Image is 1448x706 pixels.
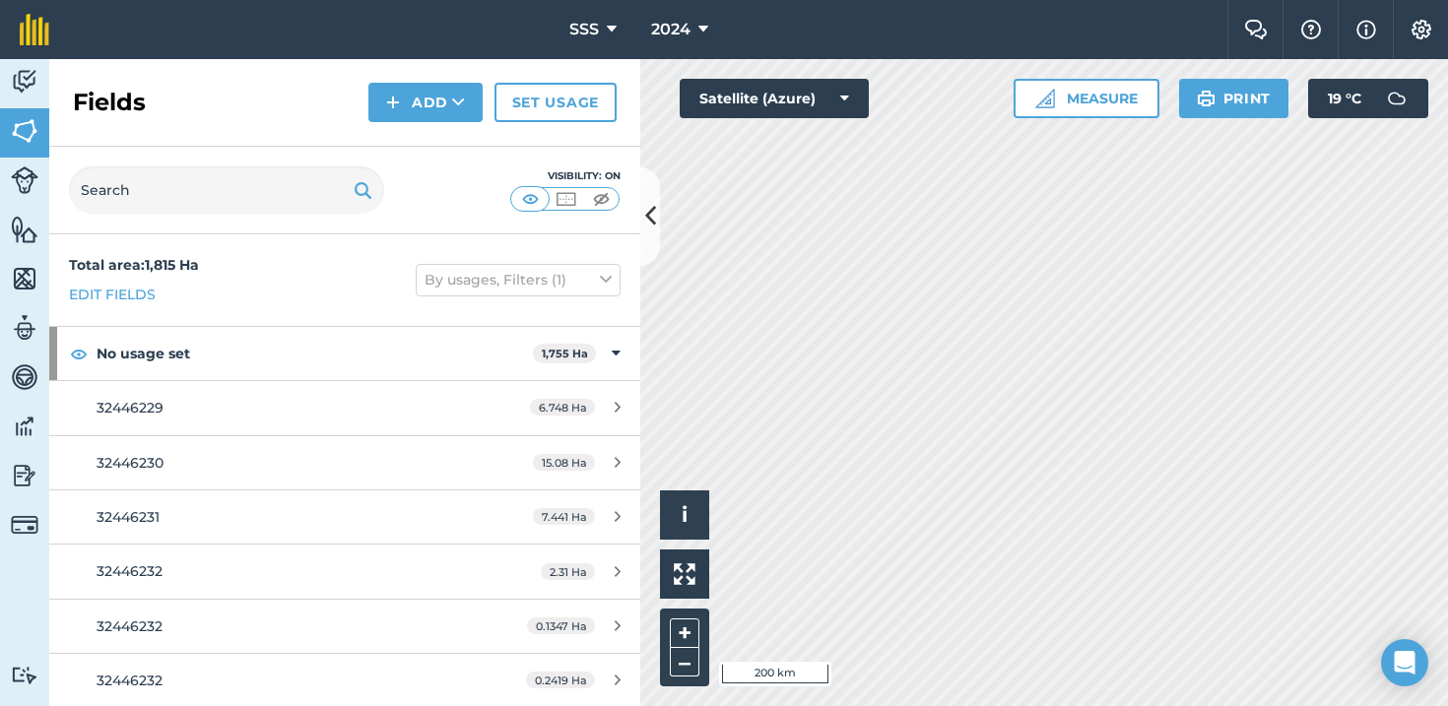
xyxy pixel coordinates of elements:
[49,381,640,434] a: 324462296.748 Ha
[533,454,595,471] span: 15.08 Ha
[1381,639,1428,686] div: Open Intercom Messenger
[494,83,617,122] a: Set usage
[554,189,578,209] img: svg+xml;base64,PHN2ZyB4bWxucz0iaHR0cDovL3d3dy53My5vcmcvMjAwMC9zdmciIHdpZHRoPSI1MCIgaGVpZ2h0PSI0MC...
[533,508,595,525] span: 7.441 Ha
[20,14,49,45] img: fieldmargin Logo
[97,562,163,580] span: 32446232
[1328,79,1361,118] span: 19 ° C
[69,256,199,274] strong: Total area : 1,815 Ha
[97,617,163,635] span: 32446232
[670,648,699,676] button: –
[97,399,164,417] span: 32446229
[11,461,38,490] img: svg+xml;base64,PD94bWwgdmVyc2lvbj0iMS4wIiBlbmNvZGluZz0idXRmLTgiPz4KPCEtLSBHZW5lcmF0b3I6IEFkb2JlIE...
[386,91,400,114] img: svg+xml;base64,PHN2ZyB4bWxucz0iaHR0cDovL3d3dy53My5vcmcvMjAwMC9zdmciIHdpZHRoPSIxNCIgaGVpZ2h0PSIyNC...
[518,189,543,209] img: svg+xml;base64,PHN2ZyB4bWxucz0iaHR0cDovL3d3dy53My5vcmcvMjAwMC9zdmciIHdpZHRoPSI1MCIgaGVpZ2h0PSI0MC...
[1014,79,1159,118] button: Measure
[354,178,372,202] img: svg+xml;base64,PHN2ZyB4bWxucz0iaHR0cDovL3d3dy53My5vcmcvMjAwMC9zdmciIHdpZHRoPSIxOSIgaGVpZ2h0PSIyNC...
[368,83,483,122] button: Add
[589,189,614,209] img: svg+xml;base64,PHN2ZyB4bWxucz0iaHR0cDovL3d3dy53My5vcmcvMjAwMC9zdmciIHdpZHRoPSI1MCIgaGVpZ2h0PSI0MC...
[97,454,164,472] span: 32446230
[73,87,146,118] h2: Fields
[651,18,691,41] span: 2024
[11,166,38,194] img: svg+xml;base64,PD94bWwgdmVyc2lvbj0iMS4wIiBlbmNvZGluZz0idXRmLTgiPz4KPCEtLSBHZW5lcmF0b3I6IEFkb2JlIE...
[569,18,599,41] span: SSS
[416,264,621,295] button: By usages, Filters (1)
[11,67,38,96] img: svg+xml;base64,PD94bWwgdmVyc2lvbj0iMS4wIiBlbmNvZGluZz0idXRmLTgiPz4KPCEtLSBHZW5lcmF0b3I6IEFkb2JlIE...
[69,166,384,214] input: Search
[530,399,595,416] span: 6.748 Ha
[1356,18,1376,41] img: svg+xml;base64,PHN2ZyB4bWxucz0iaHR0cDovL3d3dy53My5vcmcvMjAwMC9zdmciIHdpZHRoPSIxNyIgaGVpZ2h0PSIxNy...
[1308,79,1428,118] button: 19 °C
[49,600,640,653] a: 324462320.1347 Ha
[1035,89,1055,108] img: Ruler icon
[11,362,38,392] img: svg+xml;base64,PD94bWwgdmVyc2lvbj0iMS4wIiBlbmNvZGluZz0idXRmLTgiPz4KPCEtLSBHZW5lcmF0b3I6IEFkb2JlIE...
[49,436,640,489] a: 3244623015.08 Ha
[674,563,695,585] img: Four arrows, one pointing top left, one top right, one bottom right and the last bottom left
[97,508,160,526] span: 32446231
[49,327,640,380] div: No usage set1,755 Ha
[11,264,38,293] img: svg+xml;base64,PHN2ZyB4bWxucz0iaHR0cDovL3d3dy53My5vcmcvMjAwMC9zdmciIHdpZHRoPSI1NiIgaGVpZ2h0PSI2MC...
[97,672,163,689] span: 32446232
[69,284,156,305] a: Edit fields
[660,490,709,540] button: i
[680,79,869,118] button: Satellite (Azure)
[11,215,38,244] img: svg+xml;base64,PHN2ZyB4bWxucz0iaHR0cDovL3d3dy53My5vcmcvMjAwMC9zdmciIHdpZHRoPSI1NiIgaGVpZ2h0PSI2MC...
[670,618,699,648] button: +
[70,342,88,365] img: svg+xml;base64,PHN2ZyB4bWxucz0iaHR0cDovL3d3dy53My5vcmcvMjAwMC9zdmciIHdpZHRoPSIxOCIgaGVpZ2h0PSIyNC...
[11,412,38,441] img: svg+xml;base64,PD94bWwgdmVyc2lvbj0iMS4wIiBlbmNvZGluZz0idXRmLTgiPz4KPCEtLSBHZW5lcmF0b3I6IEFkb2JlIE...
[1244,20,1268,39] img: Two speech bubbles overlapping with the left bubble in the forefront
[1410,20,1433,39] img: A cog icon
[526,672,595,688] span: 0.2419 Ha
[11,511,38,539] img: svg+xml;base64,PD94bWwgdmVyc2lvbj0iMS4wIiBlbmNvZGluZz0idXRmLTgiPz4KPCEtLSBHZW5lcmF0b3I6IEFkb2JlIE...
[49,545,640,598] a: 324462322.31 Ha
[97,327,533,380] strong: No usage set
[682,502,688,527] span: i
[1179,79,1289,118] button: Print
[1197,87,1216,110] img: svg+xml;base64,PHN2ZyB4bWxucz0iaHR0cDovL3d3dy53My5vcmcvMjAwMC9zdmciIHdpZHRoPSIxOSIgaGVpZ2h0PSIyNC...
[1377,79,1416,118] img: svg+xml;base64,PD94bWwgdmVyc2lvbj0iMS4wIiBlbmNvZGluZz0idXRmLTgiPz4KPCEtLSBHZW5lcmF0b3I6IEFkb2JlIE...
[11,666,38,684] img: svg+xml;base64,PD94bWwgdmVyc2lvbj0iMS4wIiBlbmNvZGluZz0idXRmLTgiPz4KPCEtLSBHZW5lcmF0b3I6IEFkb2JlIE...
[542,347,588,360] strong: 1,755 Ha
[510,168,621,184] div: Visibility: On
[11,116,38,146] img: svg+xml;base64,PHN2ZyB4bWxucz0iaHR0cDovL3d3dy53My5vcmcvMjAwMC9zdmciIHdpZHRoPSI1NiIgaGVpZ2h0PSI2MC...
[11,313,38,343] img: svg+xml;base64,PD94bWwgdmVyc2lvbj0iMS4wIiBlbmNvZGluZz0idXRmLTgiPz4KPCEtLSBHZW5lcmF0b3I6IEFkb2JlIE...
[1299,20,1323,39] img: A question mark icon
[527,617,595,634] span: 0.1347 Ha
[541,563,595,580] span: 2.31 Ha
[49,490,640,544] a: 324462317.441 Ha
